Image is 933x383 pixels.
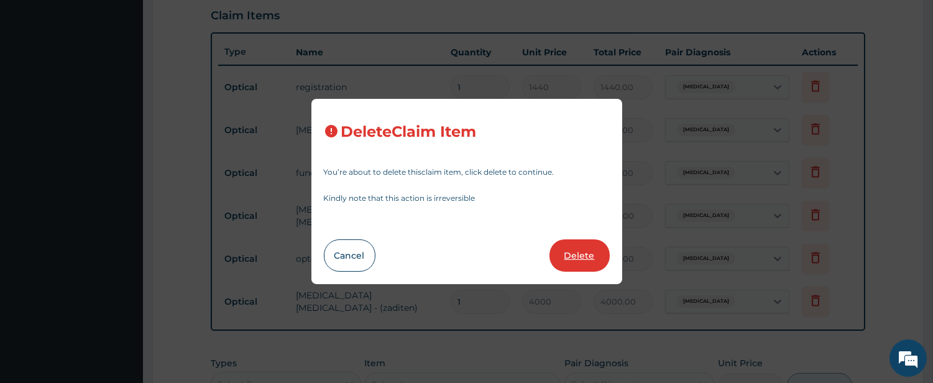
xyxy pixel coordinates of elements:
img: d_794563401_company_1708531726252_794563401 [23,62,50,93]
textarea: Type your message and hit 'Enter' [6,253,237,297]
p: You’re about to delete this claim item , click delete to continue. [324,168,610,176]
div: Chat with us now [65,70,209,86]
p: Kindly note that this action is irreversible [324,195,610,202]
button: Cancel [324,239,375,272]
h3: Delete Claim Item [341,124,477,141]
span: We're online! [72,113,172,239]
button: Delete [549,239,610,272]
div: Minimize live chat window [204,6,234,36]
